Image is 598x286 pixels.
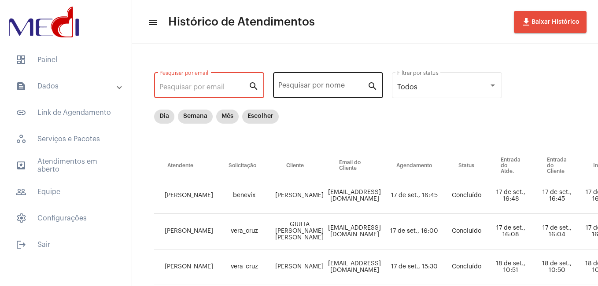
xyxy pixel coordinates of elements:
[154,249,215,285] td: [PERSON_NAME]
[521,17,532,27] mat-icon: file_download
[9,102,123,123] span: Link de Agendamento
[514,11,587,33] button: Baixar Histórico
[242,110,279,124] mat-chip: Escolher
[367,81,378,91] mat-icon: search
[383,214,445,249] td: 17 de set., 16:00
[273,214,326,249] td: GIULIA [PERSON_NAME] [PERSON_NAME]
[534,178,580,214] td: 17 de set., 16:45
[231,264,258,270] span: vera_cruz
[273,249,326,285] td: [PERSON_NAME]
[9,128,123,150] span: Serviços e Pacotes
[383,154,445,178] th: Agendamento
[445,214,487,249] td: Concluído
[248,81,259,91] mat-icon: search
[16,213,26,224] span: sidenav icon
[273,154,326,178] th: Cliente
[445,249,487,285] td: Concluído
[278,83,367,91] input: Pesquisar por nome
[521,19,580,25] span: Baixar Histórico
[16,134,26,144] span: sidenav icon
[16,187,26,197] mat-icon: sidenav icon
[154,110,174,124] mat-chip: Dia
[7,4,81,40] img: d3a1b5fa-500b-b90f-5a1c-719c20e9830b.png
[159,83,248,91] input: Pesquisar por email
[445,178,487,214] td: Concluído
[534,249,580,285] td: 18 de set., 10:50
[148,17,157,28] mat-icon: sidenav icon
[326,154,383,178] th: Email do Cliente
[326,178,383,214] td: [EMAIL_ADDRESS][DOMAIN_NAME]
[326,249,383,285] td: [EMAIL_ADDRESS][DOMAIN_NAME]
[397,84,417,91] span: Todos
[16,239,26,250] mat-icon: sidenav icon
[9,181,123,202] span: Equipe
[216,110,239,124] mat-chip: Mês
[16,81,26,92] mat-icon: sidenav icon
[16,81,118,92] mat-panel-title: Dados
[487,214,534,249] td: 17 de set., 16:08
[233,192,255,198] span: benevix
[178,110,213,124] mat-chip: Semana
[383,249,445,285] td: 17 de set., 15:30
[16,55,26,65] span: sidenav icon
[534,154,580,178] th: Entrada do Cliente
[9,208,123,229] span: Configurações
[487,249,534,285] td: 18 de set., 10:51
[9,155,123,176] span: Atendimentos em aberto
[168,15,315,29] span: Histórico de Atendimentos
[487,178,534,214] td: 17 de set., 16:48
[9,49,123,70] span: Painel
[487,154,534,178] th: Entrada do Atde.
[16,107,26,118] mat-icon: sidenav icon
[383,178,445,214] td: 17 de set., 16:45
[16,160,26,171] mat-icon: sidenav icon
[5,76,132,97] mat-expansion-panel-header: sidenav iconDados
[215,154,273,178] th: Solicitação
[9,234,123,255] span: Sair
[154,178,215,214] td: [PERSON_NAME]
[445,154,487,178] th: Status
[273,178,326,214] td: [PERSON_NAME]
[534,214,580,249] td: 17 de set., 16:04
[154,214,215,249] td: [PERSON_NAME]
[154,154,215,178] th: Atendente
[326,214,383,249] td: [EMAIL_ADDRESS][DOMAIN_NAME]
[231,228,258,234] span: vera_cruz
